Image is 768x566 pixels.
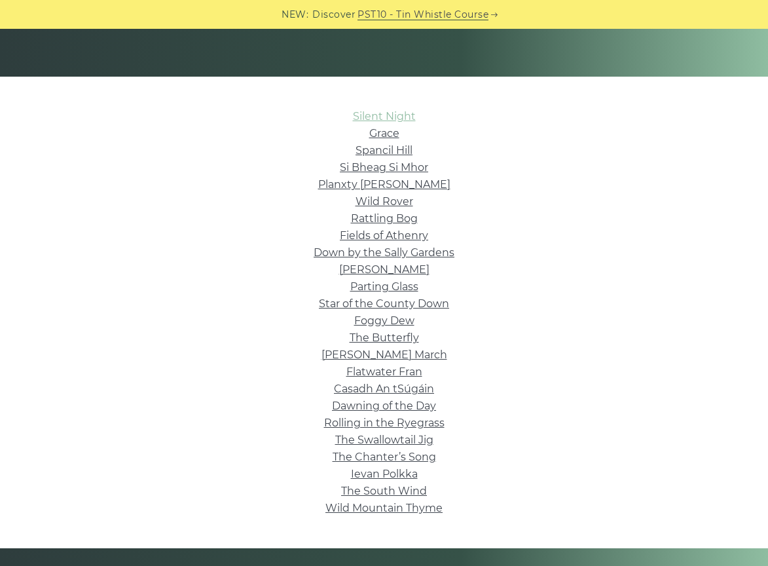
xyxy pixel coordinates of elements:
a: Rolling in the Ryegrass [324,417,445,429]
a: Dawning of the Day [332,400,436,412]
a: Casadh An tSúgáin [334,383,434,395]
a: Wild Mountain Thyme [325,502,443,514]
a: PST10 - Tin Whistle Course [357,7,488,22]
a: Parting Glass [350,280,418,293]
a: The Swallowtail Jig [335,434,433,446]
a: The South Wind [341,485,427,497]
a: Si­ Bheag Si­ Mhor [340,161,428,174]
a: Flatwater Fran [346,366,422,378]
a: Wild Rover [356,195,413,208]
a: Foggy Dew [354,314,414,327]
a: Rattling Bog [351,212,418,225]
a: Star of the County Down [319,297,449,310]
a: The Butterfly [350,331,419,344]
a: Spancil Hill [356,144,412,157]
span: NEW: [282,7,308,22]
a: Grace [369,127,399,140]
a: Silent Night [353,110,416,123]
a: [PERSON_NAME] [339,263,430,276]
a: [PERSON_NAME] March [321,349,447,361]
a: The Chanter’s Song [333,451,436,463]
span: Discover [312,7,356,22]
a: Down by the Sally Gardens [314,246,454,259]
a: Fields of Athenry [340,229,428,242]
a: Planxty [PERSON_NAME] [318,178,450,191]
a: Ievan Polkka [351,468,418,480]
